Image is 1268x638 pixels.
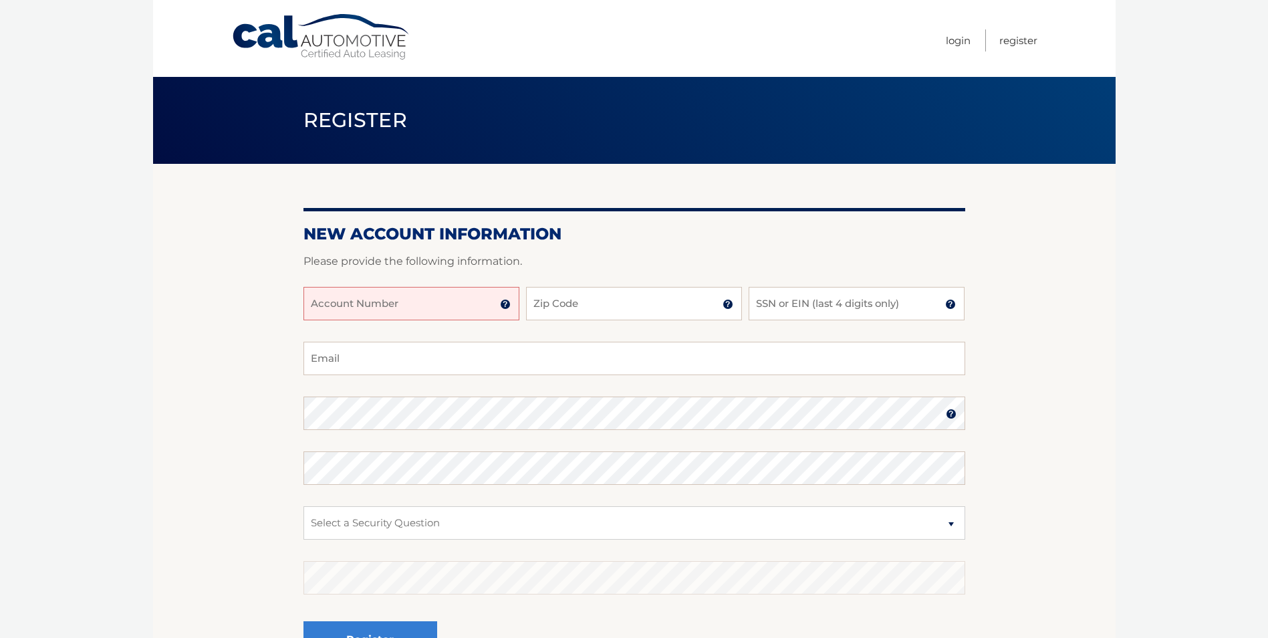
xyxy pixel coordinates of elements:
[946,409,957,419] img: tooltip.svg
[231,13,412,61] a: Cal Automotive
[526,287,742,320] input: Zip Code
[303,342,965,375] input: Email
[500,299,511,310] img: tooltip.svg
[303,287,519,320] input: Account Number
[303,224,965,244] h2: New Account Information
[303,108,408,132] span: Register
[303,252,965,271] p: Please provide the following information.
[946,29,971,51] a: Login
[999,29,1037,51] a: Register
[945,299,956,310] img: tooltip.svg
[749,287,965,320] input: SSN or EIN (last 4 digits only)
[723,299,733,310] img: tooltip.svg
